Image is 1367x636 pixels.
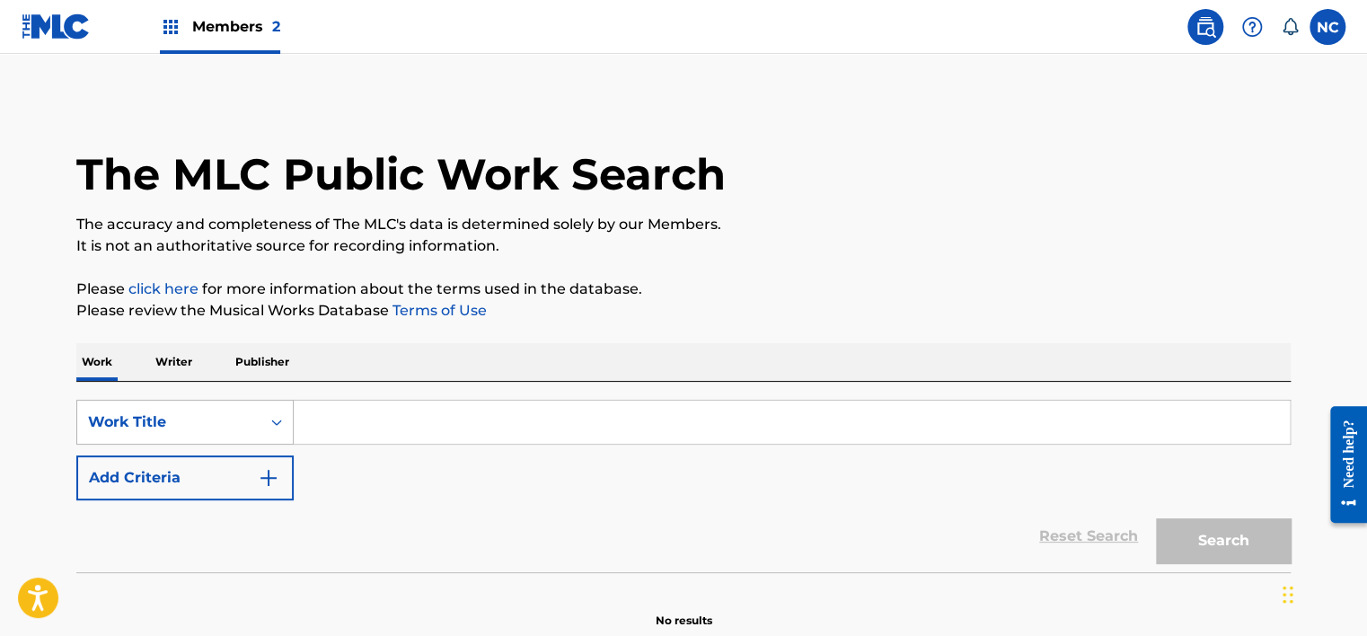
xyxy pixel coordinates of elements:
[1241,16,1263,38] img: help
[1187,9,1223,45] a: Public Search
[1277,550,1367,636] iframe: Chat Widget
[192,16,280,37] span: Members
[389,302,487,319] a: Terms of Use
[1310,9,1345,45] div: User Menu
[76,343,118,381] p: Work
[1234,9,1270,45] div: Help
[258,467,279,489] img: 9d2ae6d4665cec9f34b9.svg
[1195,16,1216,38] img: search
[1281,18,1299,36] div: Notifications
[76,147,726,201] h1: The MLC Public Work Search
[76,400,1291,572] form: Search Form
[150,343,198,381] p: Writer
[22,13,91,40] img: MLC Logo
[272,18,280,35] span: 2
[160,16,181,38] img: Top Rightsholders
[656,591,712,629] p: No results
[76,455,294,500] button: Add Criteria
[1283,568,1293,622] div: Drag
[1317,393,1367,537] iframe: Resource Center
[76,300,1291,322] p: Please review the Musical Works Database
[76,278,1291,300] p: Please for more information about the terms used in the database.
[230,343,295,381] p: Publisher
[76,214,1291,235] p: The accuracy and completeness of The MLC's data is determined solely by our Members.
[76,235,1291,257] p: It is not an authoritative source for recording information.
[128,280,198,297] a: click here
[88,411,250,433] div: Work Title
